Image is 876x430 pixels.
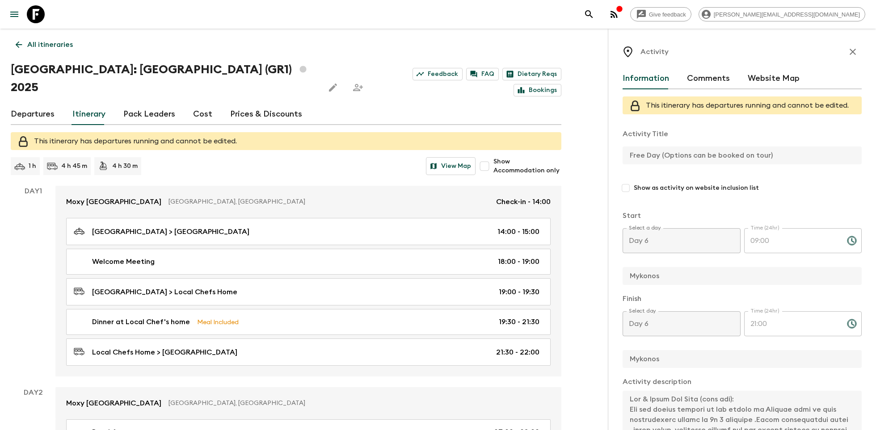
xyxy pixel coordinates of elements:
[66,278,551,305] a: [GEOGRAPHIC_DATA] > Local Chefs Home19:00 - 19:30
[499,317,539,327] p: 19:30 - 21:30
[66,196,161,207] p: Moxy [GEOGRAPHIC_DATA]
[699,7,865,21] div: [PERSON_NAME][EMAIL_ADDRESS][DOMAIN_NAME]
[66,249,551,275] a: Welcome Meeting18:00 - 19:00
[11,387,55,398] p: Day 2
[34,138,237,145] span: This itinerary has departures running and cannot be edited.
[630,7,691,21] a: Give feedback
[646,102,849,109] span: This itinerary has departures running and cannot be edited.
[623,293,862,304] p: Finish
[92,256,155,267] p: Welcome Meeting
[11,104,55,125] a: Departures
[744,228,840,253] input: hh:mm
[230,104,302,125] a: Prices & Discounts
[640,46,669,57] p: Activity
[66,309,551,335] a: Dinner at Local Chef's homeMeal Included19:30 - 21:30
[11,186,55,196] p: Day 1
[502,68,561,80] a: Dietary Reqs
[644,11,691,18] span: Give feedback
[413,68,463,80] a: Feedback
[197,317,239,327] p: Meal Included
[744,311,840,336] input: hh:mm
[497,226,539,237] p: 14:00 - 15:00
[168,399,543,408] p: [GEOGRAPHIC_DATA], [GEOGRAPHIC_DATA]
[92,226,249,237] p: [GEOGRAPHIC_DATA] > [GEOGRAPHIC_DATA]
[193,104,212,125] a: Cost
[493,157,561,175] span: Show Accommodation only
[623,68,669,89] button: Information
[92,317,190,327] p: Dinner at Local Chef's home
[496,347,539,358] p: 21:30 - 22:00
[11,61,317,96] h1: [GEOGRAPHIC_DATA]: [GEOGRAPHIC_DATA] (GR1) 2025
[72,104,105,125] a: Itinerary
[580,5,598,23] button: search adventures
[112,162,138,171] p: 4 h 30 m
[92,287,237,297] p: [GEOGRAPHIC_DATA] > Local Chefs Home
[55,387,561,419] a: Moxy [GEOGRAPHIC_DATA][GEOGRAPHIC_DATA], [GEOGRAPHIC_DATA]
[748,68,800,89] button: Website Map
[709,11,865,18] span: [PERSON_NAME][EMAIL_ADDRESS][DOMAIN_NAME]
[750,307,779,315] label: Time (24hr)
[629,307,656,315] label: Select day
[634,184,759,192] span: Show as activity on website inclusion list
[29,162,36,171] p: 1 h
[66,338,551,366] a: Local Chefs Home > [GEOGRAPHIC_DATA]21:30 - 22:00
[55,186,561,218] a: Moxy [GEOGRAPHIC_DATA][GEOGRAPHIC_DATA], [GEOGRAPHIC_DATA]Check-in - 14:00
[27,39,73,50] p: All itineraries
[466,68,499,80] a: FAQ
[92,347,237,358] p: Local Chefs Home > [GEOGRAPHIC_DATA]
[687,68,730,89] button: Comments
[629,224,661,232] label: Select a day
[499,287,539,297] p: 19:00 - 19:30
[123,104,175,125] a: Pack Leaders
[324,79,342,96] button: Edit this itinerary
[623,129,862,139] p: Activity Title
[426,157,476,175] button: View Map
[514,84,561,96] a: Bookings
[496,196,551,207] p: Check-in - 14:00
[66,398,161,409] p: Moxy [GEOGRAPHIC_DATA]
[66,218,551,245] a: [GEOGRAPHIC_DATA] > [GEOGRAPHIC_DATA]14:00 - 15:00
[61,162,87,171] p: 4 h 45 m
[498,256,539,267] p: 18:00 - 19:00
[5,5,23,23] button: menu
[623,376,862,387] p: Activity description
[11,36,78,54] a: All itineraries
[623,210,862,221] p: Start
[168,197,489,206] p: [GEOGRAPHIC_DATA], [GEOGRAPHIC_DATA]
[349,79,367,96] span: Share this itinerary
[750,224,779,232] label: Time (24hr)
